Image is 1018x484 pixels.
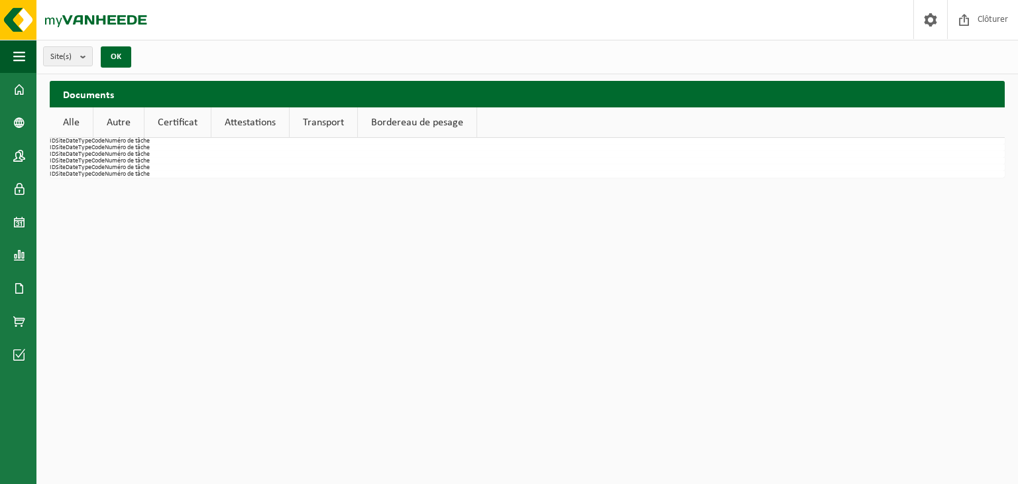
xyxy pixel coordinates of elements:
[91,151,105,158] th: Code
[78,158,91,164] th: Type
[105,171,150,178] th: Numéro de tâche
[105,164,150,171] th: Numéro de tâche
[78,151,91,158] th: Type
[144,107,211,138] a: Certificat
[358,107,477,138] a: Bordereau de pesage
[56,164,66,171] th: Site
[91,138,105,145] th: Code
[78,145,91,151] th: Type
[91,145,105,151] th: Code
[50,145,56,151] th: ID
[78,164,91,171] th: Type
[91,171,105,178] th: Code
[50,107,93,138] a: Alle
[78,171,91,178] th: Type
[56,171,66,178] th: Site
[78,138,91,145] th: Type
[91,164,105,171] th: Code
[66,158,78,164] th: Date
[43,46,93,66] button: Site(s)
[93,107,144,138] a: Autre
[66,138,78,145] th: Date
[50,164,56,171] th: ID
[105,151,150,158] th: Numéro de tâche
[50,158,56,164] th: ID
[105,138,150,145] th: Numéro de tâche
[56,158,66,164] th: Site
[66,151,78,158] th: Date
[56,151,66,158] th: Site
[91,158,105,164] th: Code
[290,107,357,138] a: Transport
[105,158,150,164] th: Numéro de tâche
[50,81,1005,107] h2: Documents
[66,171,78,178] th: Date
[56,138,66,145] th: Site
[50,47,75,67] span: Site(s)
[101,46,131,68] button: OK
[105,145,150,151] th: Numéro de tâche
[50,138,56,145] th: ID
[66,164,78,171] th: Date
[211,107,289,138] a: Attestations
[56,145,66,151] th: Site
[66,145,78,151] th: Date
[50,171,56,178] th: ID
[50,151,56,158] th: ID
